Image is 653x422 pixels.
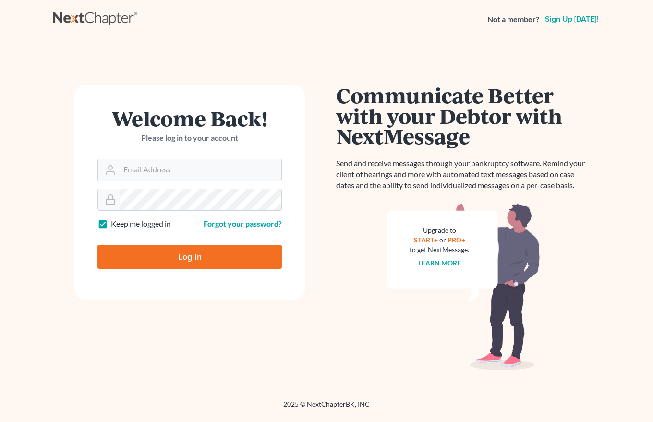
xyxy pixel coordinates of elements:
[111,218,171,229] label: Keep me logged in
[336,158,591,191] p: Send and receive messages through your bankruptcy software. Remind your client of hearings and mo...
[543,15,600,23] a: Sign up [DATE]!
[414,236,438,244] a: START+
[418,259,461,267] a: Learn more
[97,133,282,144] p: Please log in to your account
[53,399,600,417] div: 2025 © NextChapterBK, INC
[97,108,282,129] h1: Welcome Back!
[439,236,446,244] span: or
[487,14,539,25] strong: Not a member?
[447,236,465,244] a: PRO+
[204,219,282,228] a: Forgot your password?
[387,203,540,371] img: nextmessage_bg-59042aed3d76b12b5cd301f8e5b87938c9018125f34e5fa2b7a6b67550977c72.svg
[336,85,591,146] h1: Communicate Better with your Debtor with NextMessage
[410,226,469,235] div: Upgrade to
[410,245,469,254] div: to get NextMessage.
[97,245,282,269] input: Log In
[120,159,281,181] input: Email Address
